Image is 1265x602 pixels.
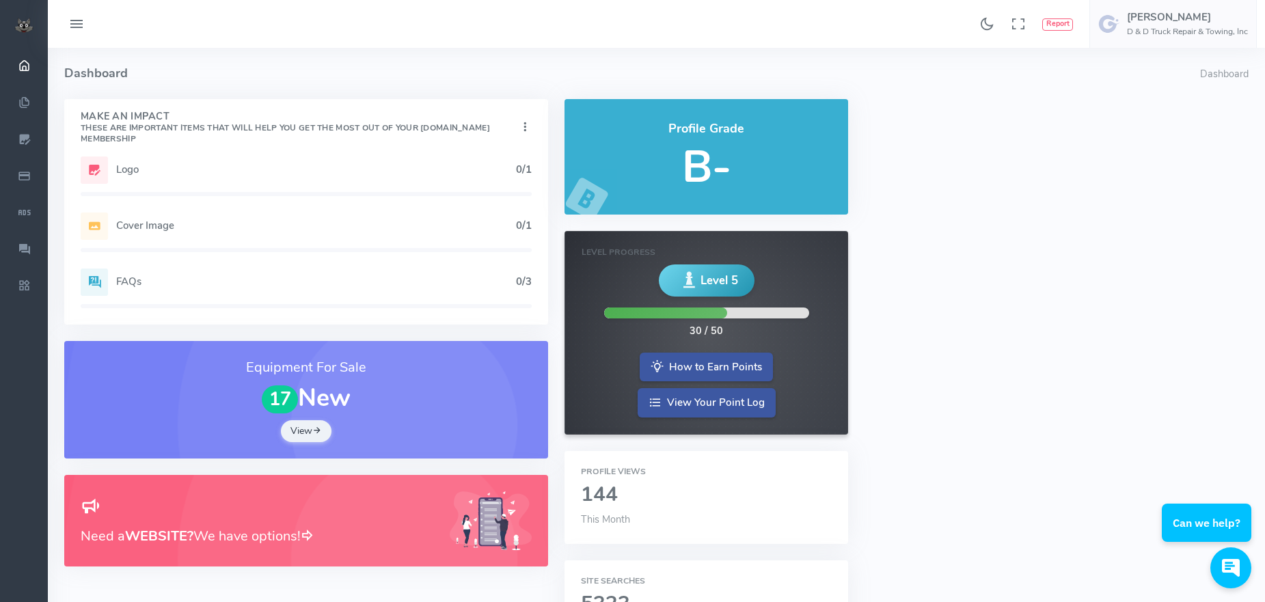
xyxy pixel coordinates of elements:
h4: Dashboard [64,48,1200,99]
h6: D & D Truck Repair & Towing, Inc [1127,27,1248,36]
h6: Profile Views [581,467,832,476]
span: 17 [262,385,299,413]
h4: Make An Impact [81,111,518,144]
h5: Logo [116,164,516,175]
img: user-image [1098,13,1120,35]
h5: [PERSON_NAME] [1127,12,1248,23]
h5: 0/1 [516,164,532,175]
span: This Month [581,512,630,526]
img: Generic placeholder image [450,491,532,551]
b: WEBSITE? [125,527,193,545]
h2: 144 [581,484,832,506]
h1: New [81,385,532,413]
h3: Equipment For Sale [81,357,532,378]
iframe: Conversations [1152,466,1265,602]
h6: Level Progress [582,248,831,257]
h5: 0/3 [516,276,532,287]
h4: Profile Grade [581,122,832,136]
button: Report [1042,18,1073,31]
a: How to Earn Points [640,353,773,382]
div: 30 / 50 [690,324,723,339]
span: Level 5 [700,272,738,289]
h5: B- [581,143,832,191]
img: small logo [14,18,33,33]
h5: FAQs [116,276,516,287]
a: View [281,420,331,442]
h5: 0/1 [516,220,532,231]
small: These are important items that will help you get the most out of your [DOMAIN_NAME] Membership [81,122,490,144]
h5: Cover Image [116,220,516,231]
li: Dashboard [1200,67,1249,82]
a: View Your Point Log [638,388,776,418]
h6: Site Searches [581,577,832,586]
h3: Need a We have options! [81,525,433,547]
